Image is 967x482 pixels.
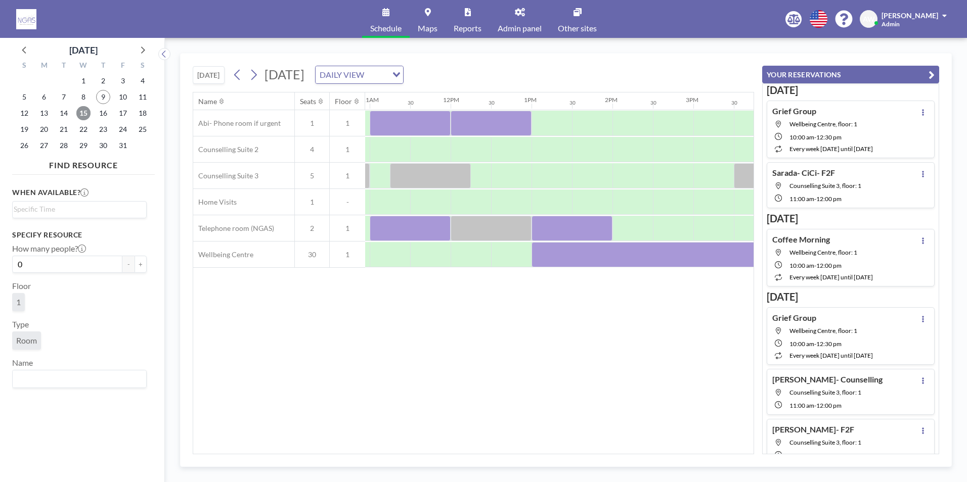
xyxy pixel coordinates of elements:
h4: Sarada- CiCi- F2F [772,168,835,178]
span: Saturday, October 18, 2025 [136,106,150,120]
span: 1 [330,250,365,259]
span: 1 [16,297,21,307]
span: - [814,133,816,141]
span: 4 [295,145,329,154]
span: 11:00 AM [789,195,814,203]
button: - [122,256,135,273]
span: 1 [330,171,365,180]
span: Sunday, October 12, 2025 [17,106,31,120]
span: 1 [330,145,365,154]
span: Sunday, October 26, 2025 [17,138,31,153]
span: Wednesday, October 29, 2025 [76,138,91,153]
span: Tuesday, October 14, 2025 [57,106,71,120]
h3: [DATE] [767,291,935,303]
button: YOUR RESERVATIONS [762,66,939,83]
input: Search for option [14,372,141,385]
div: Search for option [316,66,403,83]
span: Abi- Phone room if urgent [193,119,281,128]
div: F [113,60,133,73]
button: [DATE] [193,66,225,84]
span: Monday, October 27, 2025 [37,138,51,153]
span: Reports [454,24,481,32]
div: [DATE] [69,43,98,57]
span: 12:00 PM [816,262,842,269]
span: Wednesday, October 15, 2025 [76,106,91,120]
h3: [DATE] [767,212,935,225]
span: Counselling Suite 3 [193,171,258,180]
img: organization-logo [16,9,36,29]
span: - [814,262,816,269]
div: Seats [300,97,316,106]
span: Saturday, October 11, 2025 [136,90,150,104]
span: Friday, October 10, 2025 [116,90,130,104]
span: 10:00 AM [789,340,814,348]
span: Wellbeing Centre [193,250,253,259]
div: Search for option [13,370,146,388]
span: 2 [295,224,329,233]
span: Thursday, October 23, 2025 [96,122,110,136]
h4: [PERSON_NAME]- F2F [772,424,854,435]
div: W [74,60,94,73]
span: Sunday, October 5, 2025 [17,90,31,104]
span: Schedule [370,24,402,32]
span: Friday, October 31, 2025 [116,138,130,153]
span: 12:30 PM [816,340,842,348]
span: Monday, October 20, 2025 [37,122,51,136]
div: T [54,60,74,73]
span: Counselling Suite 3, floor: 1 [789,439,861,446]
span: Other sites [558,24,597,32]
label: Floor [12,281,31,291]
span: Friday, October 24, 2025 [116,122,130,136]
span: Admin panel [498,24,542,32]
span: - [814,195,816,203]
span: Room [16,335,37,345]
span: Thursday, October 9, 2025 [96,90,110,104]
button: + [135,256,147,273]
span: Thursday, October 16, 2025 [96,106,110,120]
span: Counselling Suite 2 [193,145,258,154]
span: Home Visits [193,198,237,207]
div: T [93,60,113,73]
div: Floor [335,97,352,106]
span: DAILY VIEW [318,68,366,81]
span: - [814,340,816,348]
span: 1 [295,198,329,207]
span: 12:30 PM [816,133,842,141]
span: 6:00 PM [813,452,835,459]
span: [PERSON_NAME] [882,11,938,20]
span: Wellbeing Centre, floor: 1 [789,249,857,256]
span: Tuesday, October 7, 2025 [57,90,71,104]
span: Wellbeing Centre, floor: 1 [789,120,857,128]
h4: Coffee Morning [772,234,830,245]
label: Name [12,358,33,368]
div: 12PM [443,96,459,104]
span: 1 [330,224,365,233]
h4: FIND RESOURCE [12,156,155,170]
div: 30 [489,100,495,106]
span: 5:00 PM [789,452,811,459]
h4: [PERSON_NAME]- Counselling [772,374,883,384]
div: 2PM [605,96,618,104]
span: 11:00 AM [789,402,814,409]
div: 30 [650,100,656,106]
span: 12:00 PM [816,195,842,203]
span: Admin [882,20,900,28]
span: Saturday, October 4, 2025 [136,74,150,88]
div: M [34,60,54,73]
div: 30 [569,100,576,106]
span: Wednesday, October 8, 2025 [76,90,91,104]
span: Tuesday, October 28, 2025 [57,138,71,153]
span: AW [863,15,875,24]
input: Search for option [14,204,141,215]
span: Sunday, October 19, 2025 [17,122,31,136]
div: 30 [731,100,737,106]
div: 11AM [362,96,379,104]
span: 5 [295,171,329,180]
span: Telephone room (NGAS) [193,224,274,233]
div: 3PM [686,96,698,104]
span: 1 [295,119,329,128]
label: Type [12,319,29,329]
span: - [330,198,365,207]
span: Tuesday, October 21, 2025 [57,122,71,136]
span: 30 [295,250,329,259]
